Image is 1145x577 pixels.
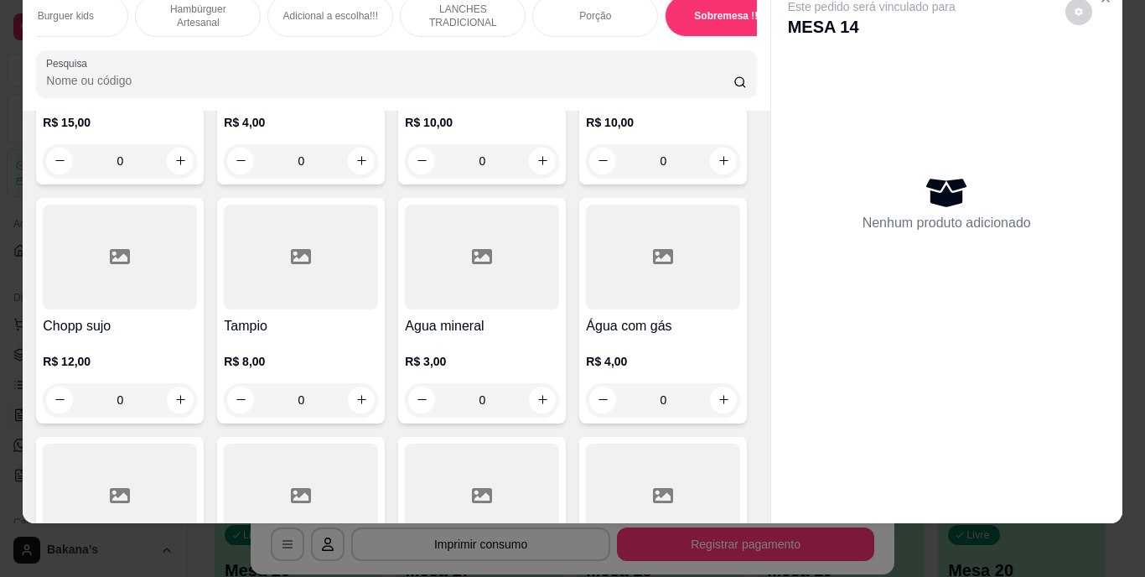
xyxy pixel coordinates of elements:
[46,56,93,70] label: Pesquisa
[579,9,611,23] p: Porção
[167,148,194,174] button: increase-product-quantity
[46,148,73,174] button: decrease-product-quantity
[408,387,435,413] button: decrease-product-quantity
[224,114,378,131] p: R$ 4,00
[167,387,194,413] button: increase-product-quantity
[46,72,733,89] input: Pesquisa
[586,353,740,370] p: R$ 4,00
[589,148,616,174] button: decrease-product-quantity
[529,148,556,174] button: increase-product-quantity
[43,353,197,370] p: R$ 12,00
[405,114,559,131] p: R$ 10,00
[788,15,956,39] p: MESA 14
[46,387,73,413] button: decrease-product-quantity
[694,9,761,23] p: Sobremesa !!!
[529,387,556,413] button: increase-product-quantity
[589,387,616,413] button: decrease-product-quantity
[227,387,254,413] button: decrease-product-quantity
[149,3,246,29] p: Hambúrguer Artesanal
[348,148,375,174] button: increase-product-quantity
[224,353,378,370] p: R$ 8,00
[348,387,375,413] button: increase-product-quantity
[43,114,197,131] p: R$ 15,00
[224,316,378,336] h4: Tampio
[414,3,511,29] p: LANCHES TRADICIONAL
[38,9,94,23] p: Burguer kids
[405,316,559,336] h4: Agua mineral
[408,148,435,174] button: decrease-product-quantity
[586,114,740,131] p: R$ 10,00
[405,353,559,370] p: R$ 3,00
[43,316,197,336] h4: Chopp sujo
[710,387,737,413] button: increase-product-quantity
[710,148,737,174] button: increase-product-quantity
[283,9,378,23] p: Adicional a escolha!!!
[586,316,740,336] h4: Água com gás
[863,213,1031,233] p: Nenhum produto adicionado
[227,148,254,174] button: decrease-product-quantity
